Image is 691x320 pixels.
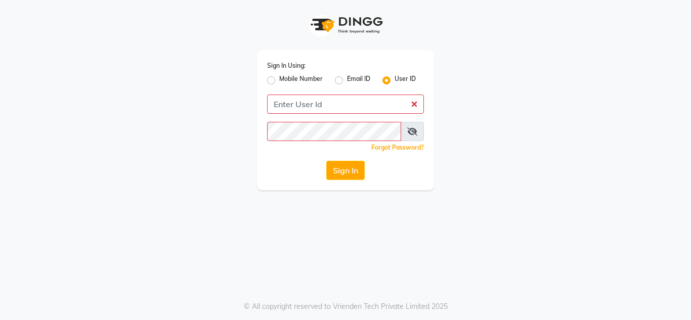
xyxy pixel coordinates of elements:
input: Username [267,122,401,141]
img: logo1.svg [305,10,386,40]
label: Email ID [347,74,370,86]
label: Sign In Using: [267,61,306,70]
label: User ID [395,74,416,86]
label: Mobile Number [279,74,323,86]
input: Username [267,95,424,114]
a: Forgot Password? [371,144,424,151]
button: Sign In [326,161,365,180]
